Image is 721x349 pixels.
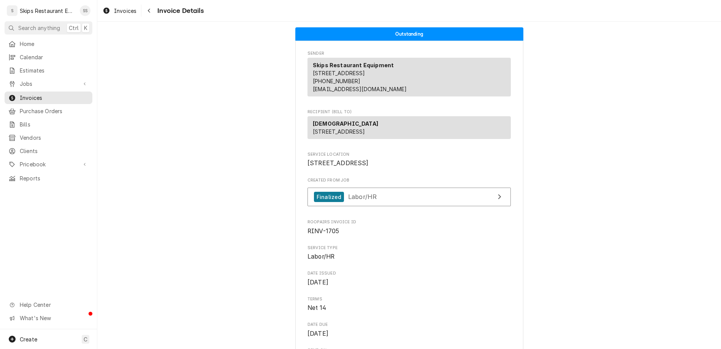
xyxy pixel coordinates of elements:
[313,86,407,92] a: [EMAIL_ADDRESS][DOMAIN_NAME]
[84,24,87,32] span: K
[20,120,89,128] span: Bills
[155,6,203,16] span: Invoice Details
[20,147,89,155] span: Clients
[7,5,17,16] div: S
[307,227,511,236] span: Roopairs Invoice ID
[307,219,511,225] span: Roopairs Invoice ID
[307,322,511,338] div: Date Due
[5,21,92,35] button: Search anythingCtrlK
[307,159,511,168] span: Service Location
[5,92,92,104] a: Invoices
[307,116,511,139] div: Recipient (Bill To)
[313,62,394,68] strong: Skips Restaurant Equipment
[307,252,511,261] span: Service Type
[143,5,155,17] button: Navigate back
[5,312,92,324] a: Go to What's New
[20,336,37,343] span: Create
[20,174,89,182] span: Reports
[5,298,92,311] a: Go to Help Center
[307,152,511,158] span: Service Location
[5,64,92,77] a: Estimates
[5,145,92,157] a: Clients
[20,7,76,15] div: Skips Restaurant Equipment
[307,58,511,99] div: Sender
[307,270,511,287] div: Date Issued
[313,128,365,135] span: [STREET_ADDRESS]
[20,134,89,142] span: Vendors
[307,227,339,235] span: RINV-1705
[314,192,344,202] div: Finalized
[5,131,92,144] a: Vendors
[20,53,89,61] span: Calendar
[307,253,334,260] span: Labor/HR
[307,245,511,251] span: Service Type
[307,109,511,142] div: Invoice Recipient
[307,159,369,167] span: [STREET_ADDRESS]
[307,219,511,235] div: Roopairs Invoice ID
[20,301,88,309] span: Help Center
[307,304,326,311] span: Net 14
[5,38,92,50] a: Home
[20,160,77,168] span: Pricebook
[395,32,423,36] span: Outstanding
[20,107,89,115] span: Purchase Orders
[307,116,511,142] div: Recipient (Bill To)
[20,66,89,74] span: Estimates
[307,152,511,168] div: Service Location
[5,158,92,171] a: Go to Pricebook
[313,70,365,76] span: [STREET_ADDRESS]
[313,78,360,84] a: [PHONE_NUMBER]
[7,5,17,16] div: Skips Restaurant Equipment's Avatar
[307,278,511,287] span: Date Issued
[295,27,523,41] div: Status
[307,109,511,115] span: Recipient (Bill To)
[307,188,511,206] a: View Job
[80,5,90,16] div: SS
[307,322,511,328] span: Date Due
[307,51,511,57] span: Sender
[313,120,378,127] strong: [DEMOGRAPHIC_DATA]
[307,296,511,313] div: Terms
[5,51,92,63] a: Calendar
[20,40,89,48] span: Home
[307,177,511,183] span: Created From Job
[20,94,89,102] span: Invoices
[307,330,328,337] span: [DATE]
[307,270,511,276] span: Date Issued
[307,303,511,313] span: Terms
[84,335,87,343] span: C
[307,177,511,210] div: Created From Job
[307,58,511,96] div: Sender
[5,105,92,117] a: Purchase Orders
[307,51,511,100] div: Invoice Sender
[5,172,92,185] a: Reports
[69,24,79,32] span: Ctrl
[80,5,90,16] div: Shan Skipper's Avatar
[114,7,136,15] span: Invoices
[307,279,328,286] span: [DATE]
[100,5,139,17] a: Invoices
[20,314,88,322] span: What's New
[5,77,92,90] a: Go to Jobs
[307,329,511,338] span: Date Due
[5,118,92,131] a: Bills
[348,193,377,201] span: Labor/HR
[18,24,60,32] span: Search anything
[307,296,511,302] span: Terms
[20,80,77,88] span: Jobs
[307,245,511,261] div: Service Type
